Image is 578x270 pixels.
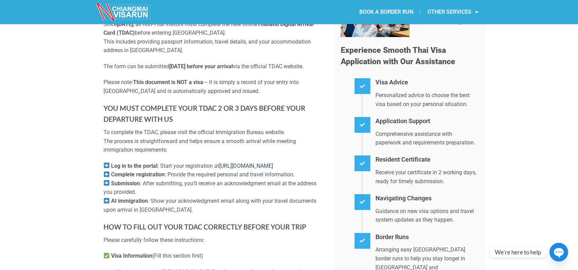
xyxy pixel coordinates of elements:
[375,78,478,87] h4: Visa Advice
[103,103,324,125] h3: YOU MUST COMPLETE YOUR TDAC 2 OR 3 DAYS BEFORE YOUR DEPARTURE WITH US
[103,236,324,245] p: Please carefully follow these instructions:
[375,155,478,165] h4: Resident Certificate
[289,4,485,20] nav: Menu
[103,162,324,214] p: : Start your registration at : Provide the required personal and travel information. : After subm...
[103,78,324,95] p: Please note: — it is simply a record of your entry into [GEOGRAPHIC_DATA] and is automatically ap...
[375,130,478,147] p: Comprehensive assistance with paperwork and requirements preparation.
[104,253,109,258] img: ✅
[111,253,152,259] strong: Visa Information
[103,128,324,154] p: To complete the TDAC, please visit the official Immigration Bureau website. The process is straig...
[375,233,409,240] a: Border Runs
[103,251,324,260] p: (Fill this section first)
[103,62,324,71] p: The form can be submitted via the official TDAC website.
[111,163,157,169] strong: Log in to the portal
[375,193,478,203] h4: Navigating Changes
[341,46,455,67] span: Experience Smooth Thai Visa Application with Our Assistance
[104,172,109,177] img: ➡
[352,4,420,20] a: BOOK A BORDER RUN
[111,198,148,204] strong: At immigration
[117,21,133,27] strong: [DATE]
[375,207,478,224] p: Guidance on new visa options and travel system updates as they happen.
[104,163,109,168] img: ➡
[111,180,140,187] strong: Submission
[103,221,324,232] h3: HOW TO FILL OUT YOUR TDAC CORRECTLY BEFORE YOUR TRIP
[169,63,233,70] strong: [DATE] before your arrival
[375,116,478,126] h4: Application Support
[104,180,109,186] img: ➡
[375,91,478,108] p: Personalized advice to choose the best visa based on your personal situation.
[111,171,165,178] strong: Complete registration
[219,163,273,169] a: [URL][DOMAIN_NAME]
[375,168,478,186] p: Receive your certificate in 2 working days, ready for timely submission.
[103,20,324,55] p: Since , all non-Thai visitors must complete the new online before entering [GEOGRAPHIC_DATA]. Thi...
[133,79,203,85] strong: This document is NOT a visa
[104,198,109,203] img: ➡
[420,4,485,20] a: OTHER SERVICES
